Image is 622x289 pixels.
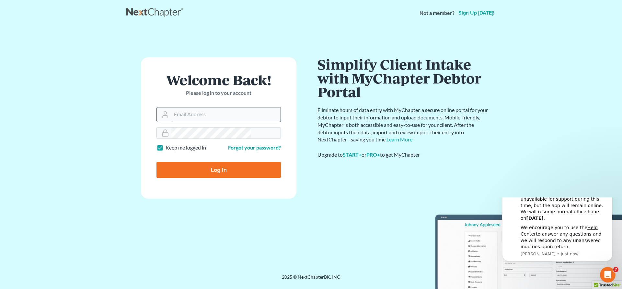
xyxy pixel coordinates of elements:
strong: Not a member? [420,9,455,17]
a: PRO+ [366,151,380,158]
a: Forgot your password? [228,144,281,150]
a: Learn More [386,136,412,142]
a: START+ [343,151,362,158]
div: 2025 © NextChapterBK, INC [126,274,496,285]
span: 7 [613,267,618,272]
a: Sign up [DATE]! [457,10,496,16]
label: Keep me logged in [166,144,206,151]
input: Log In [156,162,281,178]
b: [DATE] [34,18,51,23]
h1: Simplify Client Intake with MyChapter Debtor Portal [317,57,489,99]
div: Upgrade to or to get MyChapter [317,151,489,159]
p: Message from Emma, sent Just now [28,54,115,60]
a: Help Center [28,28,105,39]
iframe: Intercom live chat [600,267,616,283]
p: Please log in to your account [156,89,281,97]
div: We encourage you to use the to answer any questions and we will respond to any unanswered inquiri... [28,27,115,52]
h1: Welcome Back! [156,73,281,87]
iframe: Intercom notifications message [492,197,622,265]
input: Email Address [171,107,281,122]
p: Eliminate hours of data entry with MyChapter, a secure online portal for your debtor to input the... [317,106,489,143]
